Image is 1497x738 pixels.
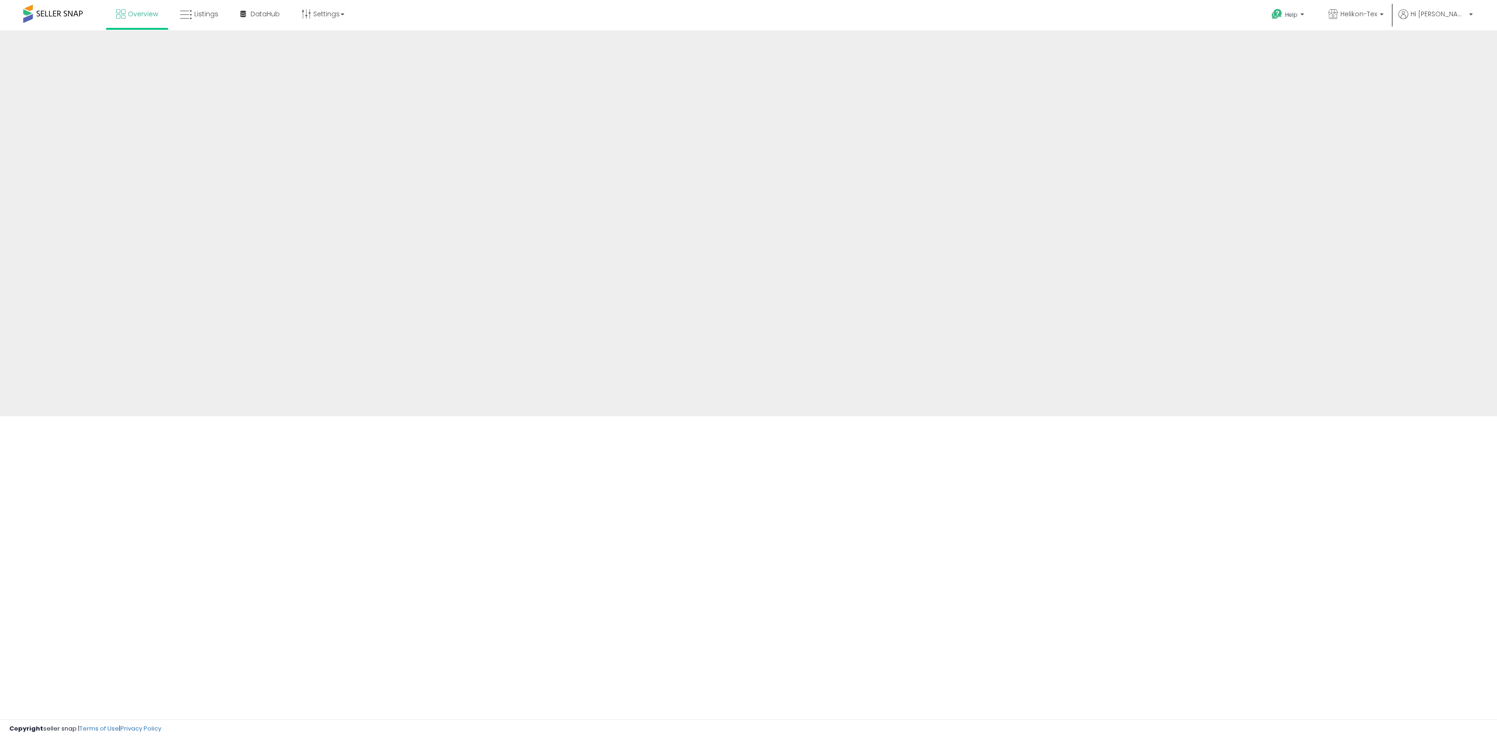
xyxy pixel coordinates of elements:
span: Help [1285,11,1298,19]
span: DataHub [251,9,280,19]
a: Help [1264,1,1313,30]
i: Get Help [1271,8,1283,20]
a: Hi [PERSON_NAME] [1398,9,1473,30]
span: Overview [128,9,158,19]
span: Helikon-Tex [1340,9,1377,19]
span: Listings [194,9,218,19]
span: Hi [PERSON_NAME] [1411,9,1466,19]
